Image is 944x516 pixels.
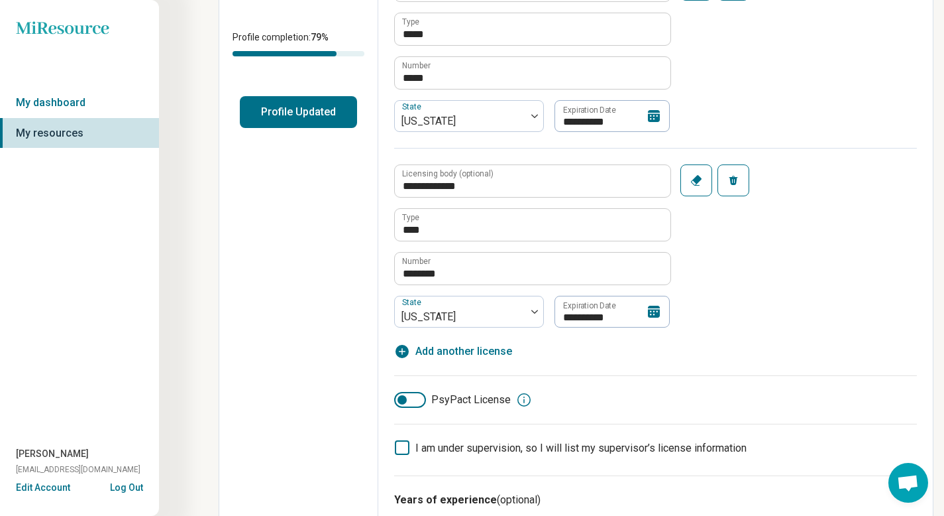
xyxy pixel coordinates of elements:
label: Licensing body (optional) [402,170,494,178]
label: Type [402,18,419,26]
button: Log Out [110,481,143,491]
input: credential.licenses.1.name [395,209,670,241]
label: State [402,298,424,307]
div: Open chat [888,463,928,503]
div: Profile completion: [219,23,378,64]
div: Profile completion [233,51,364,56]
label: Type [402,214,419,222]
input: credential.licenses.0.name [395,13,670,45]
span: (optional) [497,493,541,506]
span: Add another license [415,344,512,359]
h3: Years of experience [394,492,917,508]
button: Profile Updated [240,96,357,128]
span: [PERSON_NAME] [16,447,89,461]
span: [EMAIL_ADDRESS][DOMAIN_NAME] [16,464,140,476]
button: Edit Account [16,481,70,495]
span: I am under supervision, so I will list my supervisor’s license information [415,442,747,454]
label: Number [402,62,431,70]
label: PsyPact License [394,392,511,408]
label: Number [402,257,431,265]
button: Add another license [394,344,512,359]
span: 79 % [311,32,329,42]
label: State [402,102,424,111]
